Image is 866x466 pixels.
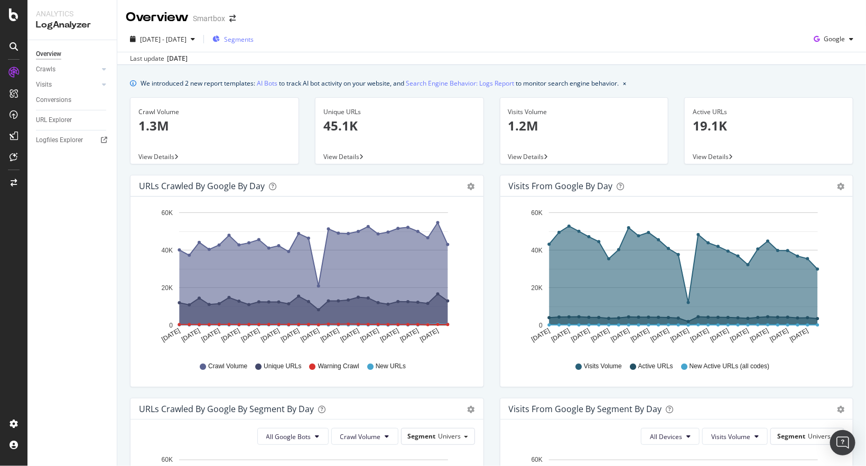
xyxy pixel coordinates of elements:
[162,284,173,292] text: 20K
[509,205,845,352] svg: A chart.
[837,183,844,190] div: gear
[36,135,109,146] a: Logfiles Explorer
[531,209,542,217] text: 60K
[468,183,475,190] div: gear
[229,15,236,22] div: arrow-right-arrow-left
[629,327,650,343] text: [DATE]
[208,31,258,48] button: Segments
[641,428,700,445] button: All Devices
[609,327,630,343] text: [DATE]
[138,117,291,135] p: 1.3M
[240,327,261,343] text: [DATE]
[406,78,514,89] a: Search Engine Behavior: Logs Report
[36,95,71,106] div: Conversions
[130,54,188,63] div: Last update
[837,406,844,413] div: gear
[36,79,52,90] div: Visits
[340,432,381,441] span: Crawl Volume
[638,362,673,371] span: Active URLs
[323,152,359,161] span: View Details
[36,64,55,75] div: Crawls
[620,76,629,91] button: close banner
[702,428,768,445] button: Visits Volume
[777,432,805,441] span: Segment
[830,430,855,455] div: Open Intercom Messenger
[139,181,265,191] div: URLs Crawled by Google by day
[590,327,611,343] text: [DATE]
[508,107,660,117] div: Visits Volume
[167,54,188,63] div: [DATE]
[139,205,475,352] div: A chart.
[570,327,591,343] text: [DATE]
[130,78,853,89] div: info banner
[257,428,329,445] button: All Google Bots
[169,322,173,329] text: 0
[141,78,619,89] div: We introduced 2 new report templates: to track AI bot activity on your website, and to monitor se...
[530,327,551,343] text: [DATE]
[468,406,475,413] div: gear
[531,247,542,254] text: 40K
[139,404,314,414] div: URLs Crawled by Google By Segment By Day
[140,35,187,44] span: [DATE] - [DATE]
[376,362,406,371] span: New URLs
[650,432,682,441] span: All Devices
[788,327,809,343] text: [DATE]
[729,327,750,343] text: [DATE]
[126,31,199,48] button: [DATE] - [DATE]
[160,327,181,343] text: [DATE]
[709,327,730,343] text: [DATE]
[689,327,710,343] text: [DATE]
[162,247,173,254] text: 40K
[508,117,660,135] p: 1.2M
[690,362,769,371] span: New Active URLs (all codes)
[193,13,225,24] div: Smartbox
[323,117,476,135] p: 45.1K
[824,34,845,43] span: Google
[509,181,613,191] div: Visits from Google by day
[36,49,109,60] a: Overview
[408,432,436,441] span: Segment
[339,327,360,343] text: [DATE]
[300,327,321,343] text: [DATE]
[36,135,83,146] div: Logfiles Explorer
[36,8,108,19] div: Analytics
[323,107,476,117] div: Unique URLs
[508,152,544,161] span: View Details
[711,432,750,441] span: Visits Volume
[399,327,420,343] text: [DATE]
[36,19,108,31] div: LogAnalyzer
[439,432,461,441] span: Univers
[531,456,542,464] text: 60K
[36,115,72,126] div: URL Explorer
[649,327,671,343] text: [DATE]
[359,327,380,343] text: [DATE]
[509,404,662,414] div: Visits from Google By Segment By Day
[260,327,281,343] text: [DATE]
[331,428,398,445] button: Crawl Volume
[162,209,173,217] text: 60K
[584,362,622,371] span: Visits Volume
[669,327,690,343] text: [DATE]
[539,322,543,329] text: 0
[379,327,400,343] text: [DATE]
[280,327,301,343] text: [DATE]
[693,117,845,135] p: 19.1K
[550,327,571,343] text: [DATE]
[318,362,359,371] span: Warning Crawl
[162,456,173,464] text: 60K
[531,284,542,292] text: 20K
[319,327,340,343] text: [DATE]
[36,64,99,75] a: Crawls
[36,95,109,106] a: Conversions
[257,78,277,89] a: AI Bots
[264,362,301,371] span: Unique URLs
[138,152,174,161] span: View Details
[768,327,789,343] text: [DATE]
[180,327,201,343] text: [DATE]
[693,107,845,117] div: Active URLs
[126,8,189,26] div: Overview
[749,327,770,343] text: [DATE]
[808,432,831,441] span: Univers
[200,327,221,343] text: [DATE]
[36,115,109,126] a: URL Explorer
